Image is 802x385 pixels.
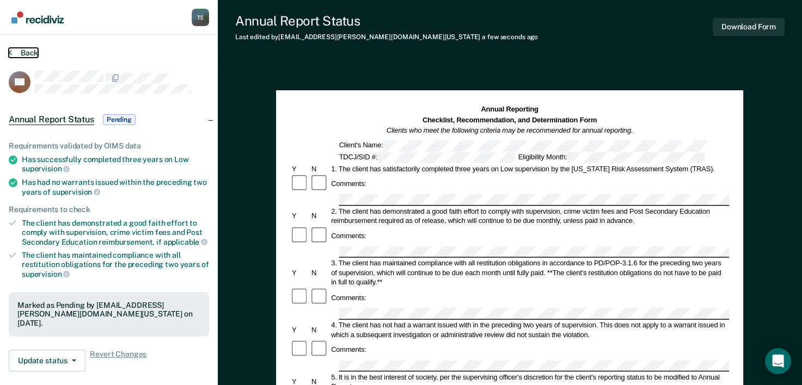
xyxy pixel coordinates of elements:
strong: Annual Reporting [481,105,538,113]
div: Y [290,268,310,277]
div: Comments: [330,345,368,354]
div: Has successfully completed three years on Low [22,155,209,173]
div: Comments: [330,293,368,302]
strong: Checklist, Recommendation, and Determination Form [423,116,597,123]
div: N [310,268,329,277]
div: N [310,325,329,334]
div: 1. The client has satisfactorily completed three years on Low supervision by the [US_STATE] Risk ... [330,164,730,173]
div: N [310,164,329,173]
div: Y [290,164,310,173]
div: The client has demonstrated a good faith effort to comply with supervision, crime victim fees and... [22,219,209,246]
div: Open Intercom Messenger [765,348,791,374]
span: applicable [163,238,207,246]
div: Eligibility Month: [517,152,706,163]
span: a few seconds ago [482,33,538,41]
div: T E [192,9,209,26]
div: 2. The client has demonstrated a good faith effort to comply with supervision, crime victim fees ... [330,207,730,226]
span: supervision [22,270,70,278]
div: 3. The client has maintained compliance with all restitution obligations in accordance to PD/POP-... [330,259,730,287]
span: supervision [52,188,100,196]
div: Comments: [330,179,368,188]
span: Annual Report Status [9,114,94,125]
div: Marked as Pending by [EMAIL_ADDRESS][PERSON_NAME][DOMAIN_NAME][US_STATE] on [DATE]. [17,301,200,328]
div: Y [290,325,310,334]
div: Last edited by [EMAIL_ADDRESS][PERSON_NAME][DOMAIN_NAME][US_STATE] [235,33,538,41]
div: Comments: [330,231,368,240]
div: Has had no warrants issued within the preceding two years of [22,178,209,196]
button: Download Form [713,18,785,36]
em: Clients who meet the following criteria may be recommended for annual reporting. [387,127,633,134]
div: Client's Name: [338,140,709,151]
div: Requirements validated by OIMS data [9,141,209,151]
span: Pending [103,114,136,125]
button: Profile dropdown button [192,9,209,26]
button: Back [9,48,38,58]
button: Update status [9,350,85,371]
div: 4. The client has not had a warrant issued with in the preceding two years of supervision. This d... [330,320,730,339]
div: The client has maintained compliance with all restitution obligations for the preceding two years of [22,251,209,278]
img: Recidiviz [11,11,64,23]
span: supervision [22,164,70,173]
div: Requirements to check [9,205,209,214]
div: N [310,212,329,221]
div: TDCJ/SID #: [338,152,517,163]
div: Annual Report Status [235,13,538,29]
span: Revert Changes [90,350,146,371]
div: Y [290,212,310,221]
